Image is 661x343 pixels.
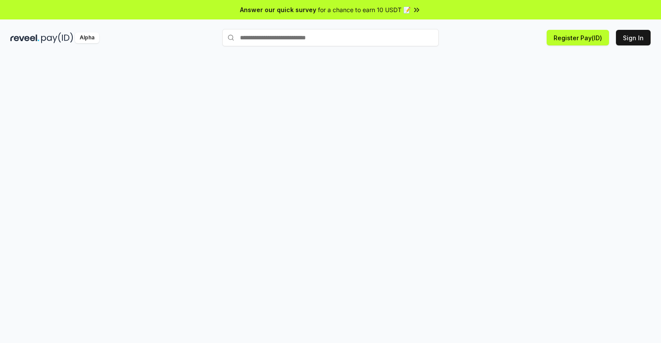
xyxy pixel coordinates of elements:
[318,5,411,14] span: for a chance to earn 10 USDT 📝
[616,30,651,45] button: Sign In
[240,5,316,14] span: Answer our quick survey
[10,32,39,43] img: reveel_dark
[75,32,99,43] div: Alpha
[41,32,73,43] img: pay_id
[547,30,609,45] button: Register Pay(ID)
